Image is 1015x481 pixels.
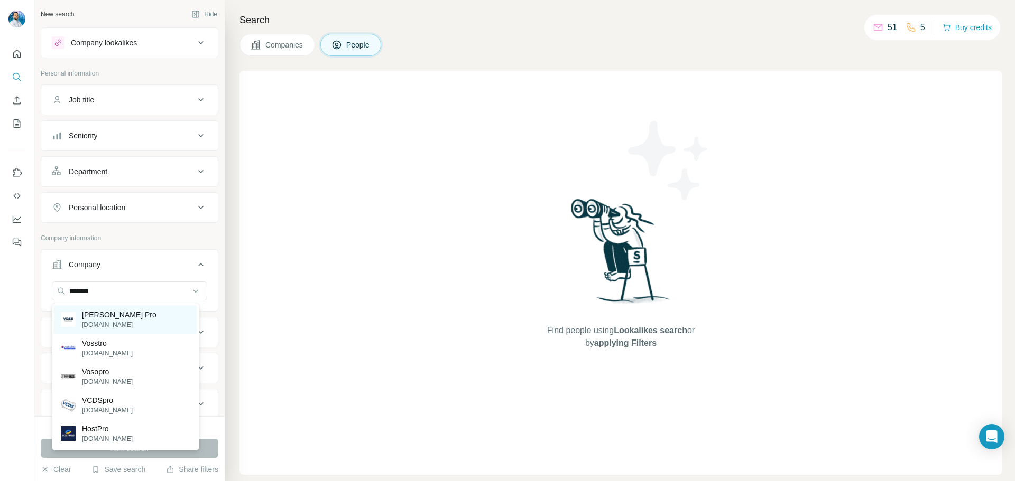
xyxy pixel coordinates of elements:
p: Vosstro [82,338,133,348]
p: [DOMAIN_NAME] [82,405,133,415]
p: [DOMAIN_NAME] [82,320,156,329]
button: Use Surfe API [8,186,25,205]
span: Find people using or by [536,324,705,350]
button: Department [41,159,218,184]
img: Vosstro [61,341,76,355]
p: Personal information [41,69,218,78]
div: Seniority [69,130,97,141]
button: Hide [184,6,225,22]
button: Annual revenue ($) [41,391,218,417]
button: Feedback [8,233,25,252]
button: Enrich CSV [8,91,25,110]
p: Vosopro [82,366,133,377]
p: 51 [888,21,897,34]
img: Surfe Illustration - Stars [621,113,716,208]
button: Save search [91,464,145,475]
span: Companies [265,40,304,50]
button: Dashboard [8,210,25,229]
p: HostPro [82,423,133,434]
button: Use Surfe on LinkedIn [8,163,25,182]
p: [DOMAIN_NAME] [82,348,133,358]
p: [DOMAIN_NAME] [82,377,133,386]
button: Personal location [41,195,218,220]
div: Department [69,166,107,177]
span: Lookalikes search [614,326,687,335]
button: Search [8,68,25,87]
span: applying Filters [594,338,657,347]
button: My lists [8,114,25,133]
button: Job title [41,87,218,112]
p: 5 [920,21,925,34]
div: Company [69,259,100,270]
div: Open Intercom Messenger [979,424,1004,449]
img: HostPro [61,426,76,441]
div: Personal location [69,202,125,213]
p: Company information [41,233,218,243]
div: New search [41,10,74,19]
h4: Search [239,13,1002,27]
div: Job title [69,95,94,105]
button: Industry [41,319,218,345]
p: [DOMAIN_NAME] [82,434,133,444]
button: Company lookalikes [41,30,218,55]
button: HQ location [41,355,218,381]
img: Surfe Illustration - Woman searching with binoculars [566,196,676,314]
p: VCDSpro [82,395,133,405]
button: Company [41,252,218,281]
img: Vosopro [61,374,76,379]
span: People [346,40,371,50]
div: Company lookalikes [71,37,137,48]
button: Clear [41,464,71,475]
button: Quick start [8,44,25,63]
img: Avatar [8,11,25,27]
button: Share filters [166,464,218,475]
img: VCDSpro [61,398,76,412]
img: VOSS Pro [61,312,76,327]
button: Seniority [41,123,218,148]
p: [PERSON_NAME] Pro [82,309,156,320]
button: Buy credits [943,20,992,35]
